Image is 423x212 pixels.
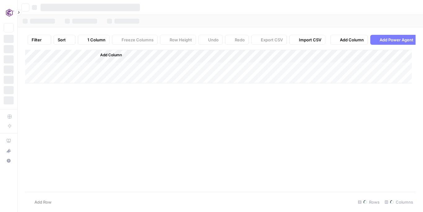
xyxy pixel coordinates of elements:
[251,35,287,45] button: Export CSV
[78,35,109,45] button: 1 Column
[380,37,413,43] span: Add Power Agent
[340,37,364,43] span: Add Column
[4,5,14,21] button: Workspace: Commvault
[34,199,51,205] span: Add Row
[4,7,15,18] img: Commvault Logo
[58,37,66,43] span: Sort
[25,197,55,207] button: Add Row
[112,35,158,45] button: Freeze Columns
[122,37,154,43] span: Freeze Columns
[28,35,51,45] button: Filter
[87,37,105,43] span: 1 Column
[208,37,219,43] span: Undo
[4,146,13,155] div: What's new?
[170,37,192,43] span: Row Height
[355,197,382,207] div: Rows
[4,136,14,146] a: AirOps Academy
[225,35,249,45] button: Redo
[32,37,42,43] span: Filter
[100,52,122,58] span: Add Column
[299,37,321,43] span: Import CSV
[198,35,223,45] button: Undo
[4,156,14,166] button: Help + Support
[160,35,196,45] button: Row Height
[289,35,325,45] button: Import CSV
[54,35,75,45] button: Sort
[330,35,368,45] button: Add Column
[370,35,417,45] button: Add Power Agent
[382,197,416,207] div: Columns
[92,51,124,59] button: Add Column
[4,146,14,156] button: What's new?
[235,37,245,43] span: Redo
[261,37,283,43] span: Export CSV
